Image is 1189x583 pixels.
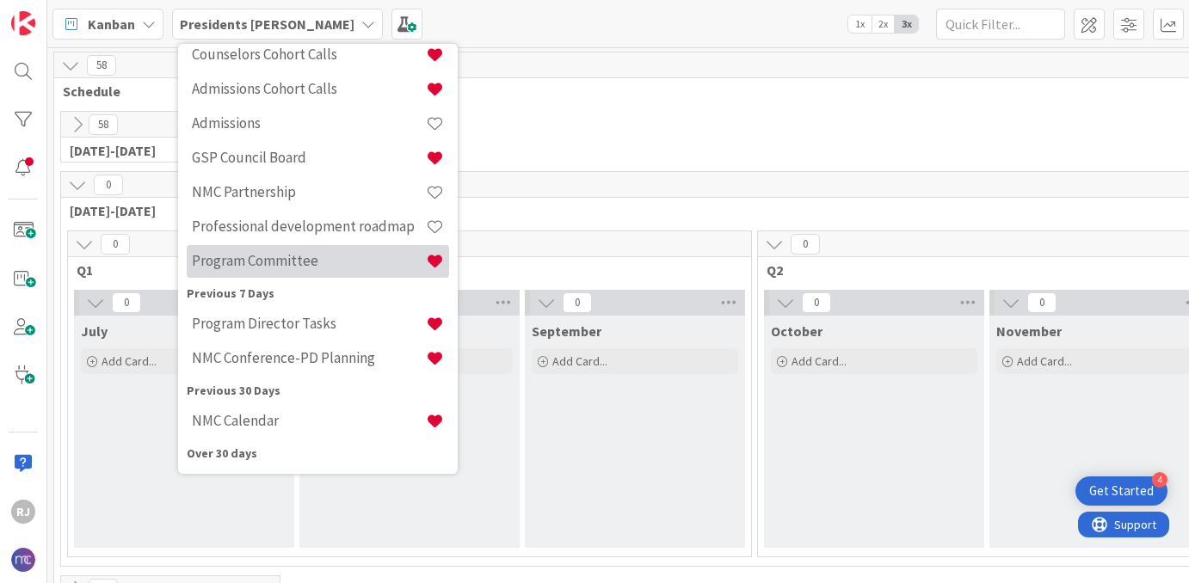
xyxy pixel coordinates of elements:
h4: Admissions [192,114,426,132]
span: 0 [802,292,831,313]
span: 1x [848,15,872,33]
span: 58 [87,55,116,76]
h4: NMC Partnership [192,183,426,200]
span: July [81,322,108,340]
div: Get Started [1089,482,1154,500]
h4: Admissions Cohort Calls [192,80,426,97]
div: Open Get Started checklist, remaining modules: 4 [1075,476,1167,506]
span: 0 [112,292,141,313]
span: 0 [563,292,592,313]
h4: GSP Council Board [192,149,426,166]
div: RJ [11,500,35,524]
span: 0 [101,234,130,255]
span: 0 [94,175,123,195]
span: Add Card... [102,353,157,369]
span: 3x [895,15,918,33]
span: Add Card... [1017,353,1072,369]
span: 0 [1027,292,1057,313]
h4: Counselors Cohort Calls [192,46,426,63]
span: 0 [791,234,820,255]
span: Add Card... [552,353,607,369]
h4: Program Committee [192,252,426,269]
span: November [996,322,1062,340]
div: Previous 30 Days [187,382,449,400]
h4: Professional development roadmap [192,218,426,235]
b: Presidents [PERSON_NAME] [180,15,354,33]
span: 2024-2025 [70,142,258,159]
div: 4 [1152,472,1167,488]
span: Kanban [88,14,135,34]
div: Over 30 days [187,445,449,463]
span: Q1 [77,261,730,279]
h4: NMC Calendar [192,412,426,429]
h4: NMC Conference-PD Planning [192,349,426,366]
div: Previous 7 Days [187,285,449,303]
img: avatar [11,548,35,572]
span: Add Card... [792,353,847,369]
input: Quick Filter... [936,9,1065,40]
span: Support [36,3,78,23]
h4: Program Director Tasks [192,315,426,332]
span: 58 [89,114,118,135]
span: September [532,322,601,340]
img: Visit kanbanzone.com [11,11,35,35]
span: 2x [872,15,895,33]
span: October [771,322,822,340]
